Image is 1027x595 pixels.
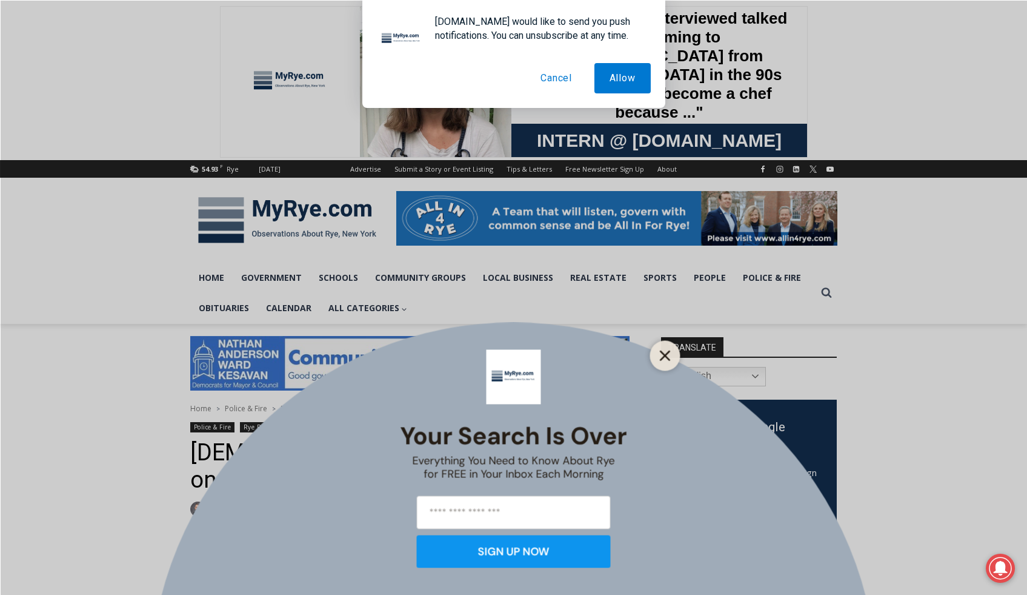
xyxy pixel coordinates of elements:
span: Intern @ [DOMAIN_NAME] [317,121,562,148]
div: [DOMAIN_NAME] would like to send you push notifications. You can unsubscribe at any time. [425,15,651,42]
img: notification icon [377,15,425,63]
a: Intern @ [DOMAIN_NAME] [291,118,587,151]
button: Cancel [525,63,587,93]
div: "The first chef I interviewed talked about coming to [GEOGRAPHIC_DATA] from [GEOGRAPHIC_DATA] in ... [306,1,573,118]
button: Allow [594,63,651,93]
